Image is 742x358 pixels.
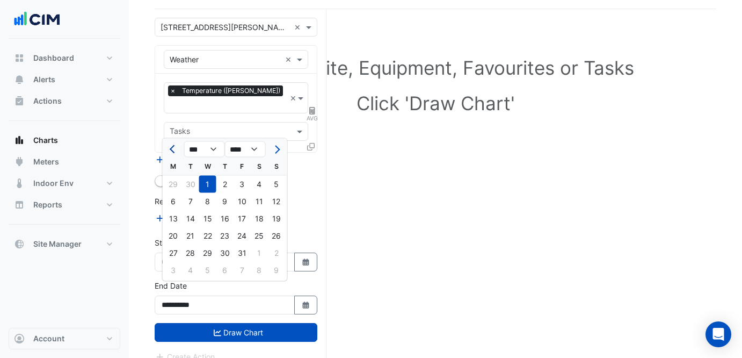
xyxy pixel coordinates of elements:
[705,321,731,347] div: Open Intercom Messenger
[199,245,216,262] div: Wednesday, October 29, 2025
[165,210,182,227] div: Monday, October 13, 2025
[165,176,182,193] div: Monday, September 29, 2025
[216,210,234,227] div: Thursday, October 16, 2025
[182,193,199,210] div: Tuesday, October 7, 2025
[251,210,268,227] div: Saturday, October 18, 2025
[199,193,216,210] div: Wednesday, October 8, 2025
[308,106,317,115] span: Choose Function
[216,158,234,175] div: T
[251,245,268,262] div: Saturday, November 1, 2025
[178,56,693,79] h1: Select a Site, Equipment, Favourites or Tasks
[234,176,251,193] div: Friday, October 3, 2025
[251,158,268,175] div: S
[251,193,268,210] div: Saturday, October 11, 2025
[234,193,251,210] div: Friday, October 10, 2025
[216,227,234,245] div: Thursday, October 23, 2025
[234,176,251,193] div: 3
[216,245,234,262] div: 30
[268,245,285,262] div: 2
[182,210,199,227] div: 14
[199,262,216,279] div: Wednesday, November 5, 2025
[216,210,234,227] div: 16
[165,262,182,279] div: 3
[199,227,216,245] div: Wednesday, October 22, 2025
[9,90,120,112] button: Actions
[216,193,234,210] div: Thursday, October 9, 2025
[216,193,234,210] div: 9
[199,210,216,227] div: Wednesday, October 15, 2025
[179,85,283,96] span: Temperature (Celcius)
[33,96,62,106] span: Actions
[216,227,234,245] div: 23
[234,245,251,262] div: 31
[268,262,285,279] div: 9
[14,135,25,146] app-icon: Charts
[307,114,317,123] span: AVG
[234,262,251,279] div: Friday, November 7, 2025
[33,135,58,146] span: Charts
[167,141,180,158] button: Previous month
[9,151,120,173] button: Meters
[199,210,216,227] div: 15
[33,74,55,85] span: Alerts
[9,194,120,216] button: Reports
[182,210,199,227] div: Tuesday, October 14, 2025
[285,54,294,65] span: Clear
[33,239,82,249] span: Site Manager
[168,85,178,96] span: ×
[182,262,199,279] div: 4
[9,233,120,255] button: Site Manager
[165,245,182,262] div: Monday, October 27, 2025
[234,210,251,227] div: Friday, October 17, 2025
[33,199,62,210] span: Reports
[182,193,199,210] div: 7
[182,227,199,245] div: 21
[251,227,268,245] div: 25
[182,245,199,262] div: Tuesday, October 28, 2025
[182,176,199,193] div: Tuesday, September 30, 2025
[14,74,25,85] app-icon: Alerts
[165,176,182,193] div: 29
[225,141,266,157] select: Select year
[199,227,216,245] div: 22
[234,193,251,210] div: 10
[251,176,268,193] div: 4
[294,22,303,33] span: Clear
[268,176,285,193] div: Sunday, October 5, 2025
[268,210,285,227] div: Sunday, October 19, 2025
[251,262,268,279] div: 8
[155,212,235,224] button: Add Reference Line
[268,210,285,227] div: 19
[268,245,285,262] div: Sunday, November 2, 2025
[165,245,182,262] div: 27
[14,199,25,210] app-icon: Reports
[251,210,268,227] div: 18
[182,176,199,193] div: 30
[234,262,251,279] div: 7
[33,53,74,63] span: Dashboard
[199,245,216,262] div: 29
[165,262,182,279] div: Monday, November 3, 2025
[199,176,216,193] div: Wednesday, October 1, 2025
[33,333,64,344] span: Account
[268,262,285,279] div: Sunday, November 9, 2025
[199,176,216,193] div: 1
[9,130,120,151] button: Charts
[290,92,297,104] span: Clear
[33,178,74,189] span: Indoor Env
[270,141,282,158] button: Next month
[178,92,693,114] h1: Click 'Draw Chart'
[182,227,199,245] div: Tuesday, October 21, 2025
[234,245,251,262] div: Friday, October 31, 2025
[182,262,199,279] div: Tuesday, November 4, 2025
[182,245,199,262] div: 28
[251,245,268,262] div: 1
[9,47,120,69] button: Dashboard
[13,9,61,30] img: Company Logo
[216,262,234,279] div: Thursday, November 6, 2025
[307,142,315,151] span: Clone Favourites and Tasks from this Equipment to other Equipment
[268,176,285,193] div: 5
[33,156,59,167] span: Meters
[301,257,311,267] fa-icon: Select Date
[268,227,285,245] div: Sunday, October 26, 2025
